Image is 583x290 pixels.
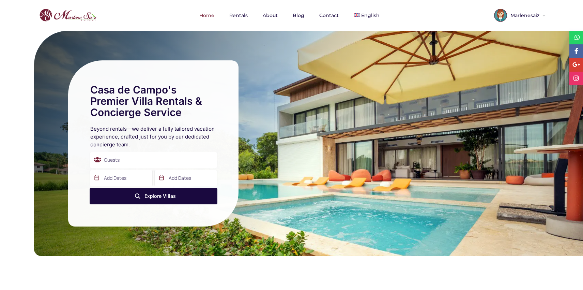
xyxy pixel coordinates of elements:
h2: Beyond rentals—we deliver a fully tailored vacation experience, crafted just for you by our dedic... [90,125,216,148]
span: English [361,12,380,18]
input: Add Dates [90,170,153,186]
div: Guests [90,152,217,168]
h1: Casa de Campo's Premier Villa Rentals & Concierge Service [90,84,216,118]
span: Marlenesaiz [507,13,541,18]
img: logo [37,7,98,24]
button: Explore Villas [90,188,217,204]
input: Add Dates [154,170,217,186]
